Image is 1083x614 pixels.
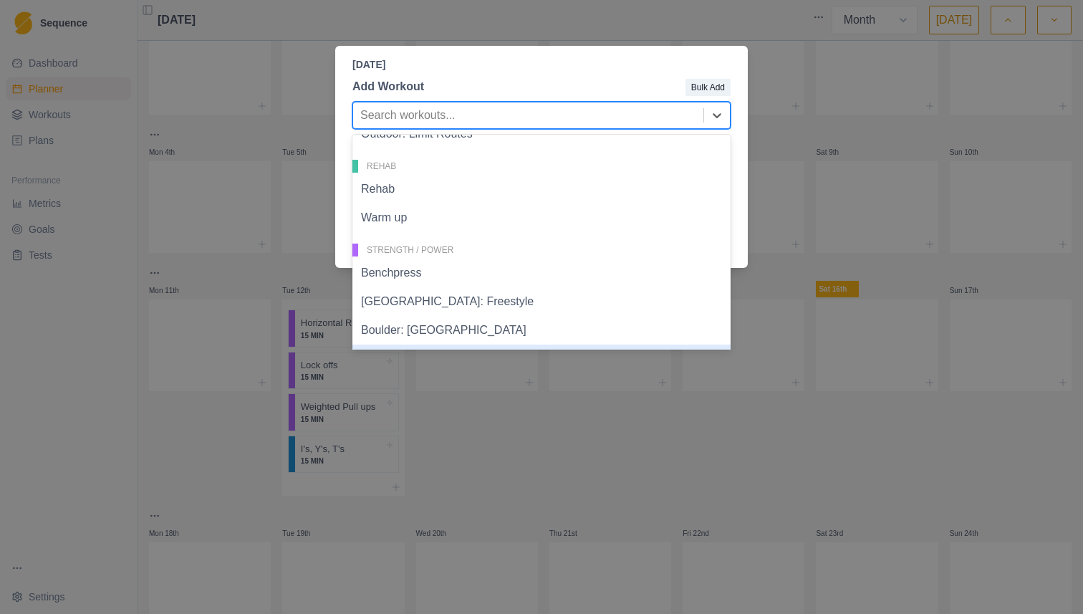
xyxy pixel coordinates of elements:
[685,79,731,96] button: Bulk Add
[352,244,731,256] div: Strength / Power
[352,259,731,287] div: Benchpress
[352,175,731,203] div: Rehab
[352,316,731,345] div: Boulder: [GEOGRAPHIC_DATA]
[352,160,731,173] div: Rehab
[352,78,424,95] p: Add Workout
[352,203,731,232] div: Warm up
[352,345,731,373] div: Campus: [GEOGRAPHIC_DATA]
[352,287,731,316] div: [GEOGRAPHIC_DATA]: Freestyle
[352,57,731,72] p: [DATE]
